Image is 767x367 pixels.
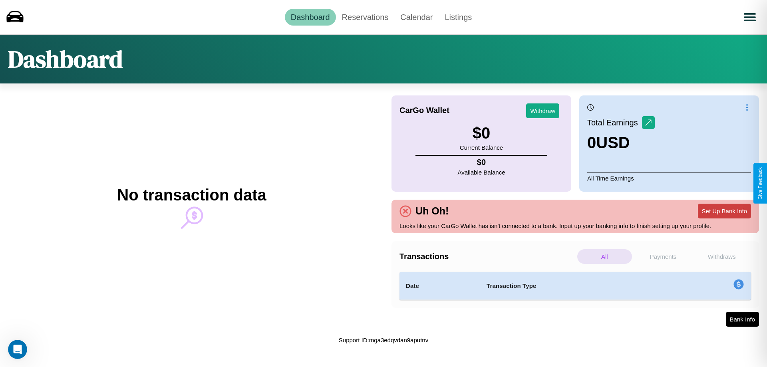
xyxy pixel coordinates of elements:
[458,158,505,167] h4: $ 0
[636,249,691,264] p: Payments
[439,9,478,26] a: Listings
[339,335,428,345] p: Support ID: mga3edqvdan9aputnv
[460,142,503,153] p: Current Balance
[587,115,642,130] p: Total Earnings
[336,9,395,26] a: Reservations
[726,312,759,327] button: Bank Info
[8,43,123,75] h1: Dashboard
[577,249,632,264] p: All
[460,124,503,142] h3: $ 0
[526,103,559,118] button: Withdraw
[739,6,761,28] button: Open menu
[587,173,751,184] p: All Time Earnings
[587,134,655,152] h3: 0 USD
[698,204,751,218] button: Set Up Bank Info
[487,281,668,291] h4: Transaction Type
[399,106,449,115] h4: CarGo Wallet
[117,186,266,204] h2: No transaction data
[694,249,749,264] p: Withdraws
[458,167,505,178] p: Available Balance
[285,9,336,26] a: Dashboard
[8,340,27,359] iframe: Intercom live chat
[399,220,751,231] p: Looks like your CarGo Wallet has isn't connected to a bank. Input up your banking info to finish ...
[411,205,453,217] h4: Uh Oh!
[394,9,439,26] a: Calendar
[399,252,575,261] h4: Transactions
[757,167,763,200] div: Give Feedback
[406,281,474,291] h4: Date
[399,272,751,300] table: simple table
